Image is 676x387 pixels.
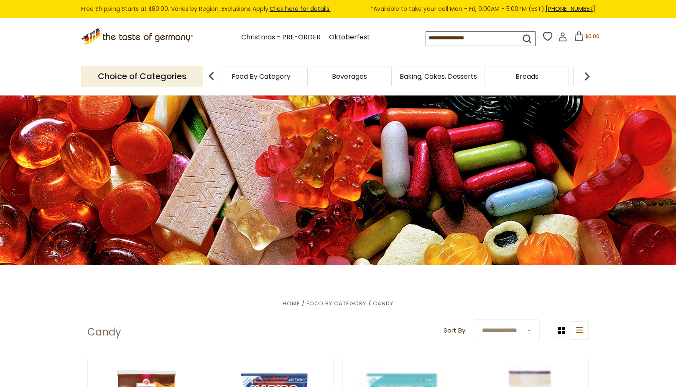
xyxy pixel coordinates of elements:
[81,66,203,87] p: Choice of Categories
[332,73,367,80] a: Beverages
[546,5,595,13] a: [PHONE_NUMBER]
[585,33,599,40] span: $0.00
[569,31,605,44] button: $0.00
[203,68,220,85] img: previous arrow
[329,32,370,43] a: Oktoberfest
[306,299,366,307] a: Food By Category
[579,68,595,85] img: next arrow
[241,32,321,43] a: Christmas - PRE-ORDER
[515,73,538,80] a: Breads
[444,325,467,336] label: Sort By:
[232,73,291,80] a: Food By Category
[400,73,477,80] a: Baking, Cakes, Desserts
[370,4,595,14] span: *Available to take your call Mon - Fri, 9:00AM - 5:00PM (EST).
[373,299,393,307] a: Candy
[87,326,121,338] h1: Candy
[283,299,300,307] a: Home
[270,5,331,13] a: Click here for details.
[81,4,595,14] div: Free Shipping Starts at $80.00. Varies by Region. Exclusions Apply.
